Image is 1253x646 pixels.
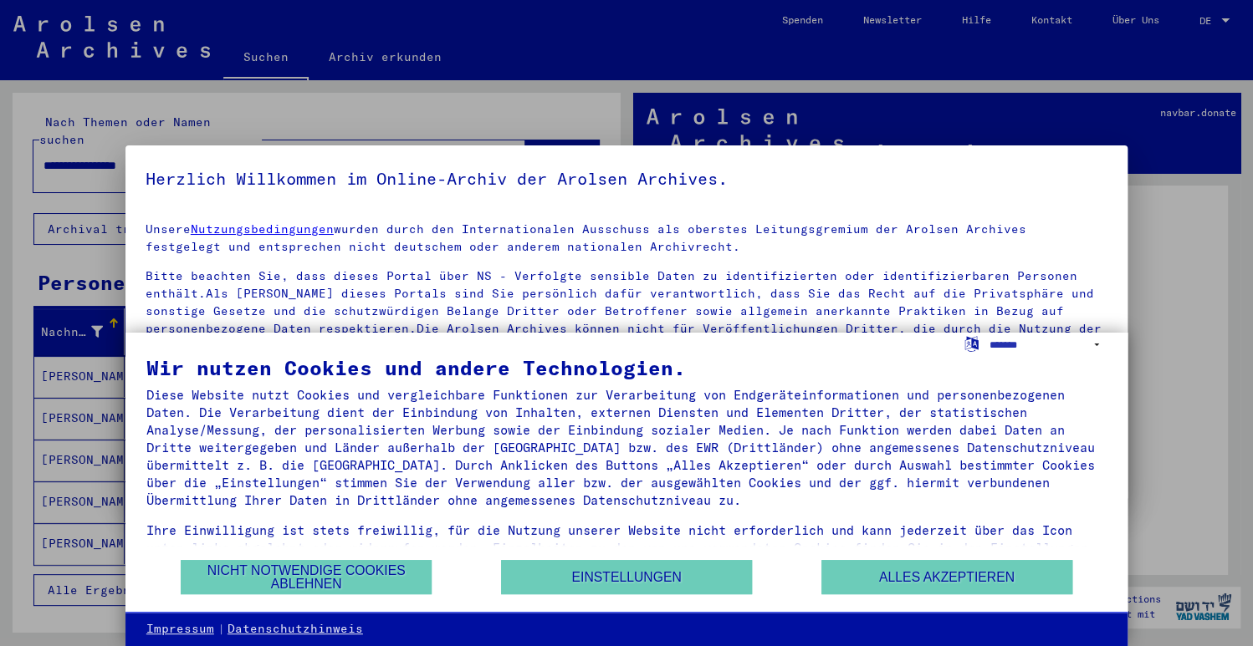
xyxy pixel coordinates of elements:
[146,165,1107,192] h5: Herzlich Willkommen im Online-Archiv der Arolsen Archives.
[181,560,432,594] button: Nicht notwendige Cookies ablehnen
[963,335,980,351] label: Sprache auswählen
[146,521,1107,574] div: Ihre Einwilligung ist stets freiwillig, für die Nutzung unserer Website nicht erforderlich und ka...
[146,386,1107,509] div: Diese Website nutzt Cookies und vergleichbare Funktionen zur Verarbeitung von Endgeräteinformatio...
[146,358,1107,378] div: Wir nutzen Cookies und andere Technologien.
[146,621,214,638] a: Impressum
[501,560,752,594] button: Einstellungen
[990,333,1107,357] select: Sprache auswählen
[146,221,1107,256] p: Unsere wurden durch den Internationalen Ausschuss als oberstes Leitungsgremium der Arolsen Archiv...
[191,221,334,237] a: Nutzungsbedingungen
[228,621,363,638] a: Datenschutzhinweis
[146,267,1107,355] p: Bitte beachten Sie, dass dieses Portal über NS - Verfolgte sensible Daten zu identifizierten oder...
[821,560,1072,594] button: Alles akzeptieren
